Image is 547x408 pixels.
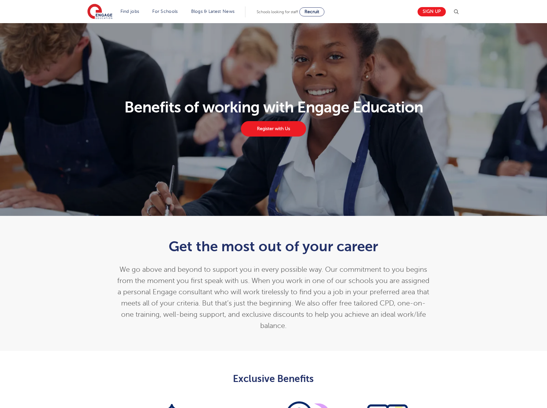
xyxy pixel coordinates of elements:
span: Recruit [304,9,319,14]
a: Blogs & Latest News [191,9,235,14]
h2: Exclusive Benefits [116,373,431,384]
a: Find jobs [120,9,139,14]
img: Engage Education [87,4,112,20]
a: For Schools [152,9,178,14]
a: Recruit [299,7,324,16]
span: We go above and beyond to support you in every possible way. Our commitment to you begins from th... [117,266,429,330]
a: Sign up [418,7,446,16]
span: Schools looking for staff [257,10,298,14]
h1: Benefits of working with Engage Education [84,100,463,115]
h1: Get the most out of your career [116,238,431,254]
a: Register with Us [241,121,306,137]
